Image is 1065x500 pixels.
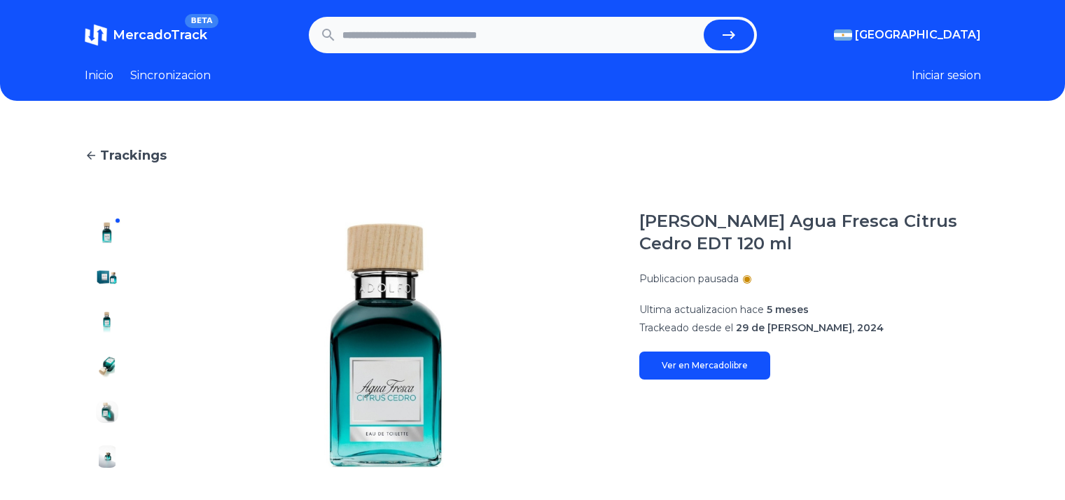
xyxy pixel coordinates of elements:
img: Adolfo Dominguez Agua Fresca Citrus Cedro EDT 120 ml [96,445,118,468]
a: Ver en Mercadolibre [639,352,770,380]
a: Inicio [85,67,113,84]
span: [GEOGRAPHIC_DATA] [855,27,981,43]
button: [GEOGRAPHIC_DATA] [834,27,981,43]
img: Adolfo Dominguez Agua Fresca Citrus Cedro EDT 120 ml [96,356,118,378]
button: Iniciar sesion [912,67,981,84]
span: Trackings [100,146,167,165]
img: Adolfo Dominguez Agua Fresca Citrus Cedro EDT 120 ml [96,311,118,333]
span: Trackeado desde el [639,321,733,334]
p: Publicacion pausada [639,272,739,286]
span: 29 de [PERSON_NAME], 2024 [736,321,884,334]
span: BETA [185,14,218,28]
img: MercadoTrack [85,24,107,46]
a: Trackings [85,146,981,165]
img: Argentina [834,29,852,41]
a: Sincronizacion [130,67,211,84]
img: Adolfo Dominguez Agua Fresca Citrus Cedro EDT 120 ml [96,266,118,289]
h1: [PERSON_NAME] Agua Fresca Citrus Cedro EDT 120 ml [639,210,981,255]
span: MercadoTrack [113,27,207,43]
a: MercadoTrackBETA [85,24,207,46]
span: Ultima actualizacion hace [639,303,764,316]
img: Adolfo Dominguez Agua Fresca Citrus Cedro EDT 120 ml [96,221,118,244]
img: Adolfo Dominguez Agua Fresca Citrus Cedro EDT 120 ml [158,210,611,479]
img: Adolfo Dominguez Agua Fresca Citrus Cedro EDT 120 ml [96,401,118,423]
span: 5 meses [767,303,809,316]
